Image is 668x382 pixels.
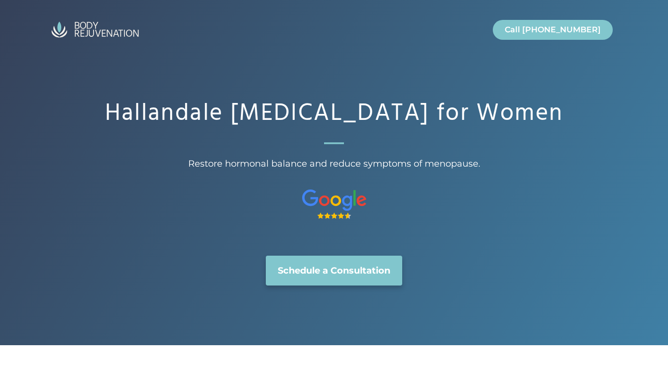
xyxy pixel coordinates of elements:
[55,99,613,128] h1: Hallandale [MEDICAL_DATA] for Women
[266,256,402,286] a: Schedule a Consultation
[45,18,145,42] img: BodyRejuvenation
[493,20,613,40] a: Call [PHONE_NUMBER]
[55,156,613,172] span: Restore hormonal balance and reduce symptoms of menopause.
[483,15,623,45] nav: Primary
